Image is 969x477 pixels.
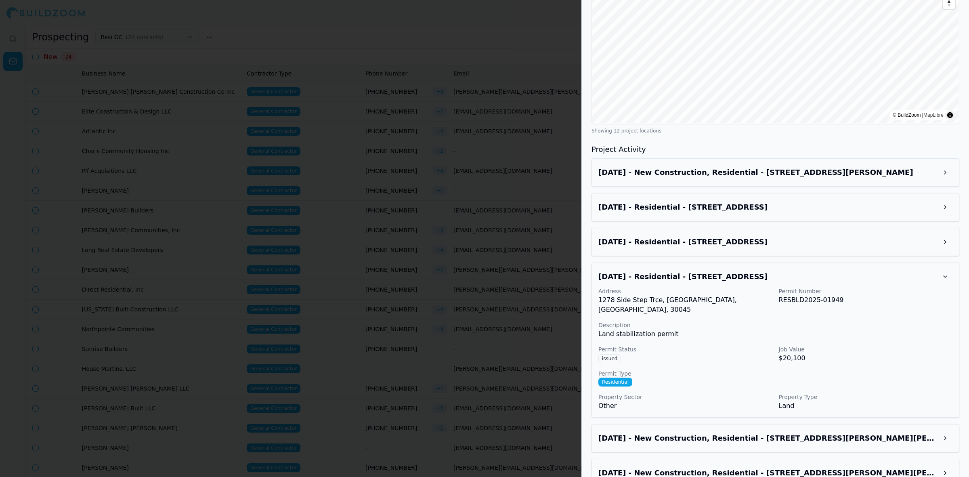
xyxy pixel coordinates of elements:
h3: Jul 25, 2025 - Residential - 1288 Side Step Trce, Lawrenceville, GA, 30045 [598,236,938,248]
h3: Jul 25, 2025 - Residential - 1298 Side Step Trce, Lawrenceville, GA, 30045 [598,202,938,213]
div: © BuildZoom | [893,111,944,119]
p: RESBLD2025-01949 [779,295,953,305]
p: Land stabilization permit [598,329,952,339]
p: 1278 Side Step Trce, [GEOGRAPHIC_DATA], [GEOGRAPHIC_DATA], 30045 [598,295,772,315]
h3: Aug 21, 2025 - New Construction, Residential - 5881 Peltier Trce, Norcross, GA, 30093 [598,167,938,178]
p: $20,100 [779,353,953,363]
p: Job Value [779,345,953,353]
h3: Jul 25, 2025 - Residential - 1278 Side Step Trce, Lawrenceville, GA, 30045 [598,271,938,282]
p: Permit Type [598,370,952,378]
p: Property Type [779,393,953,401]
div: Showing 12 project locations [591,128,959,134]
p: Permit Number [779,287,953,295]
a: MapLibre [923,112,944,118]
h3: Jun 6, 2025 - New Construction, Residential - 936 Cooper Rd, Grayson, GA, 30017 [598,433,938,444]
p: Land [779,401,953,411]
p: Property Sector [598,393,772,401]
p: Permit Status [598,345,772,353]
span: issued [598,354,621,363]
p: Other [598,401,772,411]
summary: Toggle attribution [945,110,955,120]
p: Address [598,287,772,295]
h3: Project Activity [591,144,959,155]
p: Description [598,321,952,329]
span: Residential [598,378,632,387]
